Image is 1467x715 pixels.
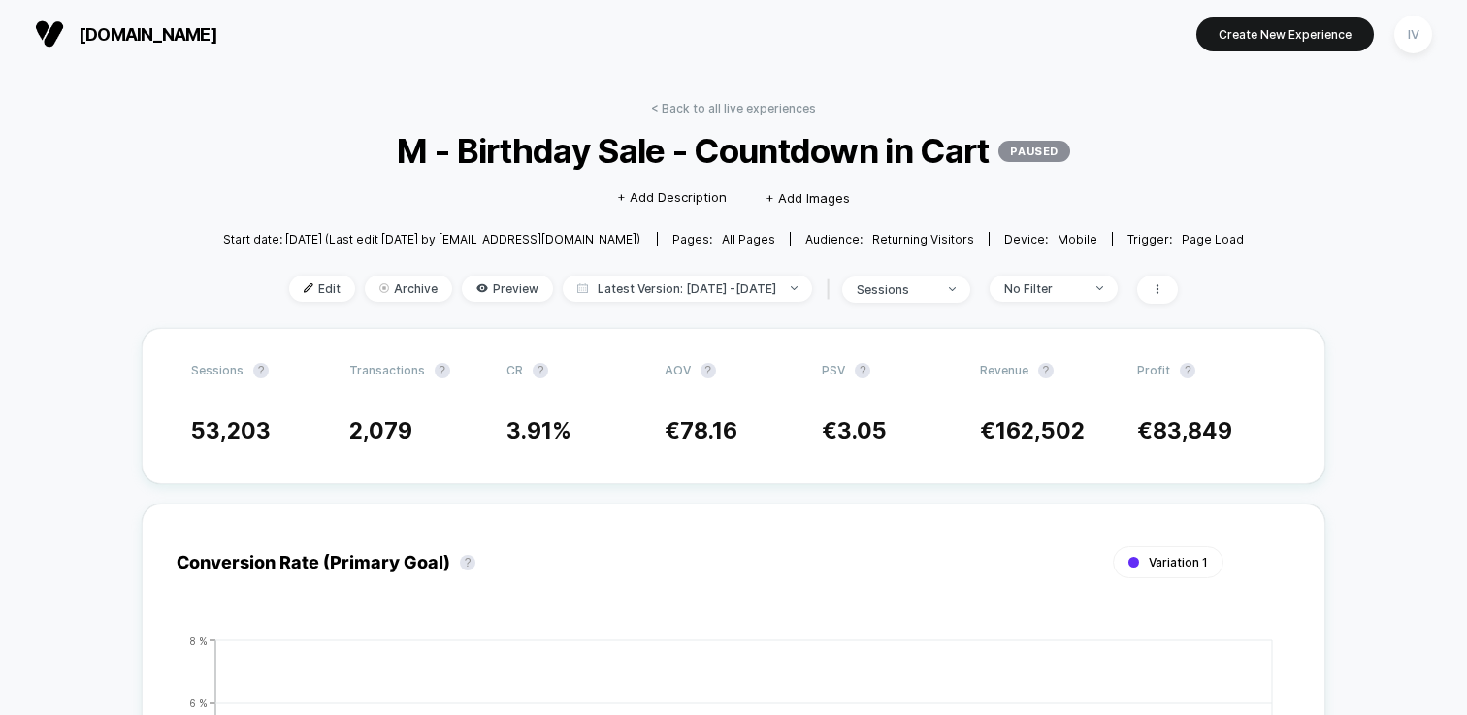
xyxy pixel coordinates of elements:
span: | [822,276,842,304]
span: Revenue [980,363,1028,377]
button: ? [435,363,450,378]
span: Edit [289,276,355,302]
div: sessions [857,282,934,297]
span: 83,849 [1153,417,1232,444]
span: mobile [1058,232,1097,246]
span: M - Birthday Sale - Countdown in Cart [274,130,1192,171]
a: < Back to all live experiences [651,101,816,115]
span: + Add Images [766,190,850,206]
span: Start date: [DATE] (Last edit [DATE] by [EMAIL_ADDRESS][DOMAIN_NAME]) [223,232,640,246]
div: No Filter [1004,281,1082,296]
span: € [1137,417,1232,444]
span: 53,203 [191,417,271,444]
img: end [791,286,798,290]
div: IV [1394,16,1432,53]
span: 78.16 [680,417,737,444]
button: ? [253,363,269,378]
img: Visually logo [35,19,64,49]
img: end [1096,286,1103,290]
span: Archive [365,276,452,302]
img: end [379,283,389,293]
tspan: 6 % [189,697,208,708]
button: ? [1180,363,1195,378]
div: Trigger: [1127,232,1244,246]
span: 2,079 [349,417,412,444]
span: Page Load [1182,232,1244,246]
button: IV [1388,15,1438,54]
button: [DOMAIN_NAME] [29,18,223,49]
img: end [949,287,956,291]
p: PAUSED [998,141,1069,162]
button: ? [855,363,870,378]
button: ? [460,555,475,570]
span: 3.05 [837,417,887,444]
span: € [822,417,887,444]
span: Sessions [191,363,244,377]
span: [DOMAIN_NAME] [79,24,217,45]
button: Create New Experience [1196,17,1374,51]
span: 3.91 % [506,417,571,444]
span: Preview [462,276,553,302]
span: + Add Description [617,188,727,208]
button: ? [1038,363,1054,378]
span: Profit [1137,363,1170,377]
span: € [980,417,1085,444]
span: 162,502 [995,417,1085,444]
span: Device: [989,232,1112,246]
span: Latest Version: [DATE] - [DATE] [563,276,812,302]
span: AOV [665,363,691,377]
span: PSV [822,363,845,377]
span: Transactions [349,363,425,377]
span: Variation 1 [1149,555,1208,569]
span: Returning Visitors [872,232,974,246]
button: ? [701,363,716,378]
button: ? [533,363,548,378]
span: CR [506,363,523,377]
div: Pages: [672,232,775,246]
img: edit [304,283,313,293]
img: calendar [577,283,588,293]
div: Audience: [805,232,974,246]
span: € [665,417,737,444]
span: all pages [722,232,775,246]
tspan: 8 % [189,634,208,646]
